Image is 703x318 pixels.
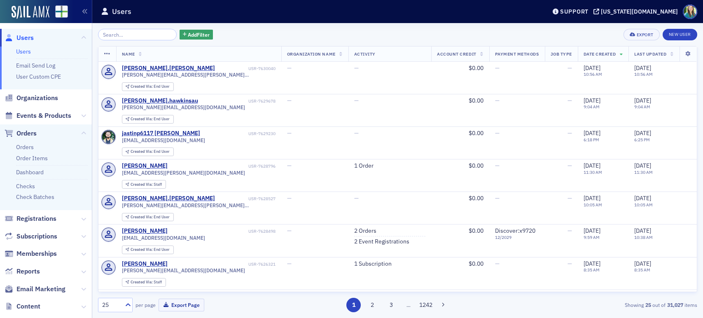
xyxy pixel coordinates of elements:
[131,84,170,89] div: End User
[16,62,55,69] a: Email Send Log
[131,117,170,122] div: End User
[560,8,589,15] div: Support
[16,302,40,311] span: Content
[131,182,154,187] span: Created Via :
[495,64,500,72] span: —
[131,247,154,252] span: Created Via :
[584,194,600,202] span: [DATE]
[131,116,154,122] span: Created Via :
[634,227,651,234] span: [DATE]
[5,214,56,223] a: Registrations
[16,111,71,120] span: Events & Products
[634,162,651,169] span: [DATE]
[49,5,68,19] a: View Homepage
[98,29,177,40] input: Search…
[122,115,174,124] div: Created Via: End User
[16,154,48,162] a: Order Items
[5,249,57,258] a: Memberships
[5,267,40,276] a: Reports
[584,137,599,143] time: 6:18 PM
[287,227,292,234] span: —
[131,280,162,285] div: Staff
[634,260,651,267] span: [DATE]
[131,150,170,154] div: End User
[122,267,245,274] span: [PERSON_NAME][EMAIL_ADDRESS][DOMAIN_NAME]
[469,129,483,137] span: $0.00
[122,162,168,170] a: [PERSON_NAME]
[584,104,600,110] time: 9:04 AM
[16,143,34,151] a: Orders
[16,48,31,55] a: Users
[122,65,215,72] a: [PERSON_NAME].[PERSON_NAME]
[437,51,476,57] span: Account Credit
[131,149,154,154] span: Created Via :
[16,129,37,138] span: Orders
[12,6,49,19] img: SailAMX
[131,182,162,187] div: Staff
[568,260,572,267] span: —
[16,249,57,258] span: Memberships
[593,9,681,14] button: [US_STATE][DOMAIN_NAME]
[122,147,174,156] div: Created Via: End User
[584,260,600,267] span: [DATE]
[683,5,697,19] span: Profile
[122,170,245,176] span: [EMAIL_ADDRESS][PERSON_NAME][DOMAIN_NAME]
[495,129,500,137] span: —
[5,232,57,241] a: Subscriptions
[495,235,539,240] span: 12 / 2029
[287,162,292,169] span: —
[354,162,374,170] a: 1 Order
[122,180,166,189] div: Created Via: Staff
[634,97,651,104] span: [DATE]
[180,30,213,40] button: AddFilter
[584,129,600,137] span: [DATE]
[122,235,205,241] span: [EMAIL_ADDRESS][DOMAIN_NAME]
[634,71,653,77] time: 10:56 AM
[287,51,336,57] span: Organization Name
[634,267,650,273] time: 8:35 AM
[469,162,483,169] span: $0.00
[354,97,359,104] span: —
[584,267,600,273] time: 8:35 AM
[644,301,652,309] strong: 25
[131,248,170,252] div: End User
[16,232,57,241] span: Subscriptions
[122,104,245,110] span: [PERSON_NAME][EMAIL_ADDRESS][DOMAIN_NAME]
[418,298,433,312] button: 1242
[122,195,215,202] a: [PERSON_NAME].[PERSON_NAME]
[551,51,572,57] span: Job Type
[122,213,174,222] div: Created Via: End User
[5,94,58,103] a: Organizations
[16,285,65,294] span: Email Marketing
[584,202,602,208] time: 10:05 AM
[5,285,65,294] a: Email Marketing
[5,111,71,120] a: Events & Products
[16,193,54,201] a: Check Batches
[16,168,44,176] a: Dashboard
[568,129,572,137] span: —
[354,129,359,137] span: —
[122,260,168,268] a: [PERSON_NAME]
[495,260,500,267] span: —
[584,97,600,104] span: [DATE]
[584,71,602,77] time: 10:56 AM
[131,214,154,220] span: Created Via :
[131,84,154,89] span: Created Via :
[122,130,200,137] a: jastinp6117 [PERSON_NAME]
[287,97,292,104] span: —
[634,104,650,110] time: 9:04 AM
[112,7,131,16] h1: Users
[201,131,276,136] div: USR-7629230
[55,5,68,18] img: SailAMX
[584,227,600,234] span: [DATE]
[287,129,292,137] span: —
[403,301,414,309] span: …
[169,164,276,169] div: USR-7628796
[122,202,276,208] span: [PERSON_NAME][EMAIL_ADDRESS][PERSON_NAME][DOMAIN_NAME]
[495,162,500,169] span: —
